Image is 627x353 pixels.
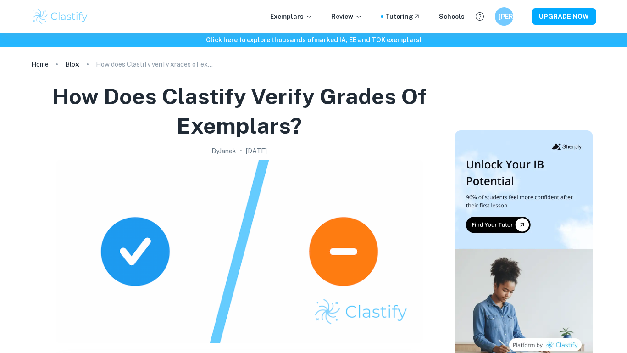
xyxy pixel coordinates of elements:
[96,59,215,69] p: How does Clastify verify grades of exemplars?
[56,160,423,343] img: How does Clastify verify grades of exemplars? cover image
[2,35,625,45] h6: Click here to explore thousands of marked IA, EE and TOK exemplars !
[331,11,362,22] p: Review
[385,11,421,22] a: Tutoring
[240,146,242,156] p: •
[65,58,79,71] a: Blog
[270,11,313,22] p: Exemplars
[499,11,509,22] h6: [PERSON_NAME]
[211,146,236,156] h2: By Janek
[439,11,465,22] a: Schools
[31,58,49,71] a: Home
[35,82,444,140] h1: How does Clastify verify grades of exemplars?
[532,8,596,25] button: UPGRADE NOW
[31,7,89,26] img: Clastify logo
[495,7,513,26] button: [PERSON_NAME]
[472,9,488,24] button: Help and Feedback
[246,146,267,156] h2: [DATE]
